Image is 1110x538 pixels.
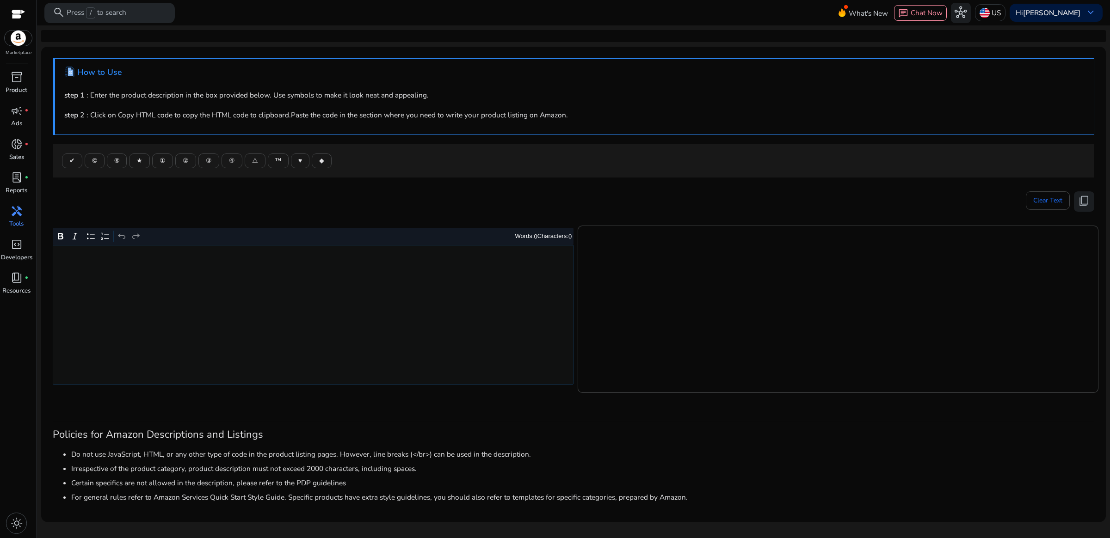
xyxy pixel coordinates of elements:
span: fiber_manual_record [25,142,29,147]
p: Marketplace [6,49,31,56]
span: handyman [11,205,23,217]
label: 0 [568,233,572,240]
button: ★ [129,153,150,168]
p: Sales [9,153,24,162]
h4: How to Use [77,67,122,77]
button: ® [107,153,127,168]
span: ✔ [69,156,75,165]
span: hub [955,6,967,18]
button: ◆ [312,153,332,168]
li: Certain specifics are not allowed in the description, please refer to the PDP guidelines [71,477,1094,488]
p: Press to search [67,7,126,18]
button: hub [951,3,971,23]
button: ③ [198,153,219,168]
button: ① [152,153,173,168]
span: book_4 [11,272,23,284]
button: ♥ [291,153,309,168]
span: code_blocks [11,238,23,251]
span: ③ [206,156,212,165]
p: Product [6,86,27,95]
span: donut_small [11,138,23,150]
p: Developers [1,253,32,263]
span: ◆ [319,156,324,165]
button: ✔ [62,153,82,168]
div: Rich Text Editor. Editing area: main. Press Alt+0 for help. [53,245,573,385]
p: Resources [2,287,31,296]
img: amazon.svg [5,31,32,46]
b: step 1 [64,90,84,100]
p: : Enter the product description in the box provided below. Use symbols to make it look neat and a... [64,90,1085,100]
span: keyboard_arrow_down [1085,6,1097,18]
span: What's New [849,5,888,21]
div: Editor toolbar [53,228,573,245]
li: Do not use JavaScript, HTML, or any other type of code in the product listing pages. However, lin... [71,449,1094,459]
button: ④ [222,153,242,168]
button: chatChat Now [894,5,946,21]
span: Clear Text [1033,191,1062,210]
button: Clear Text [1026,191,1070,210]
button: © [85,153,105,168]
span: light_mode [11,517,23,529]
span: search [53,6,65,18]
b: [PERSON_NAME] [1023,8,1080,18]
span: ® [114,156,119,165]
span: ™ [275,156,281,165]
span: campaign [11,105,23,117]
span: Chat Now [911,8,943,18]
img: us.svg [980,8,990,18]
span: fiber_manual_record [25,276,29,280]
h3: Policies for Amazon Descriptions and Listings [53,428,1094,440]
span: ★ [136,156,142,165]
span: fiber_manual_record [25,109,29,113]
li: Irrespective of the product category, product description must not exceed 2000 characters, includ... [71,463,1094,474]
label: 0 [534,233,537,240]
span: lab_profile [11,171,23,183]
span: / [86,7,95,18]
b: step 2 [64,110,84,120]
span: ♥ [298,156,302,165]
span: ⚠ [252,156,258,165]
p: Reports [6,186,27,196]
p: US [992,5,1001,21]
span: inventory_2 [11,71,23,83]
p: Hi [1016,9,1080,16]
span: ② [183,156,189,165]
span: ④ [229,156,235,165]
p: Ads [11,119,22,128]
li: For general rules refer to Amazon Services Quick Start Style Guide. Specific products have extra ... [71,492,1094,502]
span: © [92,156,97,165]
button: ⚠ [245,153,265,168]
p: Tools [9,220,24,229]
p: : Click on Copy HTML code to copy the HTML code to clipboard.Paste the code in the section where ... [64,110,1085,120]
span: ① [160,156,166,165]
button: ™ [268,153,289,168]
span: fiber_manual_record [25,176,29,180]
button: ② [175,153,196,168]
span: chat [898,8,908,18]
div: Words: Characters: [515,231,572,242]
